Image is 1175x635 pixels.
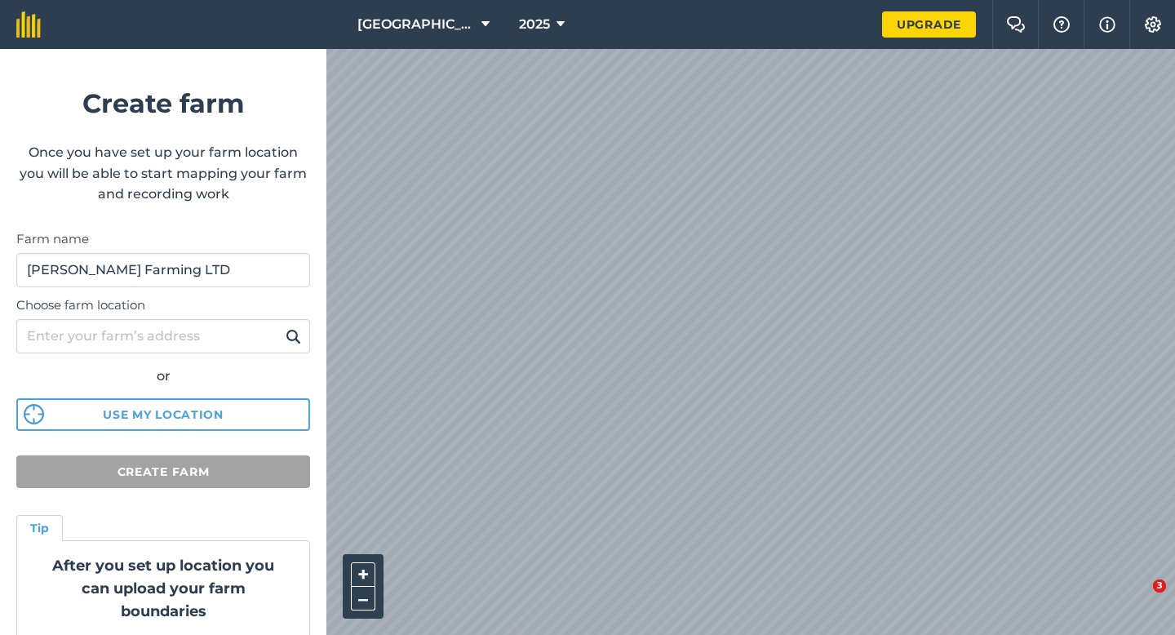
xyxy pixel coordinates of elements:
[16,398,310,431] button: Use my location
[286,326,301,346] img: svg+xml;base64,PHN2ZyB4bWxucz0iaHR0cDovL3d3dy53My5vcmcvMjAwMC9zdmciIHdpZHRoPSIxOSIgaGVpZ2h0PSIyNC...
[351,587,375,611] button: –
[16,229,310,249] label: Farm name
[16,455,310,488] button: Create farm
[16,142,310,205] p: Once you have set up your farm location you will be able to start mapping your farm and recording...
[24,404,44,424] img: svg%3e
[1153,579,1166,593] span: 3
[30,519,49,537] h4: Tip
[1006,16,1026,33] img: Two speech bubbles overlapping with the left bubble in the forefront
[16,11,41,38] img: fieldmargin Logo
[882,11,976,38] a: Upgrade
[1120,579,1159,619] iframe: Intercom live chat
[1052,16,1071,33] img: A question mark icon
[16,319,310,353] input: Enter your farm’s address
[351,562,375,587] button: +
[16,82,310,124] h1: Create farm
[16,366,310,387] div: or
[1143,16,1163,33] img: A cog icon
[16,253,310,287] input: Farm name
[16,295,310,315] label: Choose farm location
[52,557,274,620] strong: After you set up location you can upload your farm boundaries
[357,15,475,34] span: [GEOGRAPHIC_DATA]
[519,15,550,34] span: 2025
[1099,15,1115,34] img: svg+xml;base64,PHN2ZyB4bWxucz0iaHR0cDovL3d3dy53My5vcmcvMjAwMC9zdmciIHdpZHRoPSIxNyIgaGVpZ2h0PSIxNy...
